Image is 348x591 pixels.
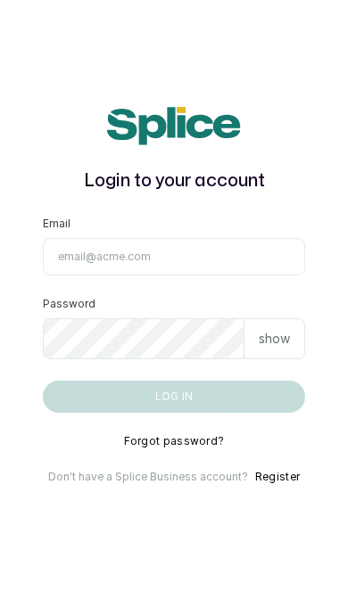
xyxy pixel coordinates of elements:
p: Don't have a Splice Business account? [48,470,248,484]
button: Forgot password? [124,434,225,448]
h1: Login to your account [43,167,305,195]
label: Password [43,297,95,311]
p: show [259,330,290,348]
label: Email [43,217,70,231]
button: Register [255,470,300,484]
button: Log in [43,381,305,413]
input: email@acme.com [43,238,305,275]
